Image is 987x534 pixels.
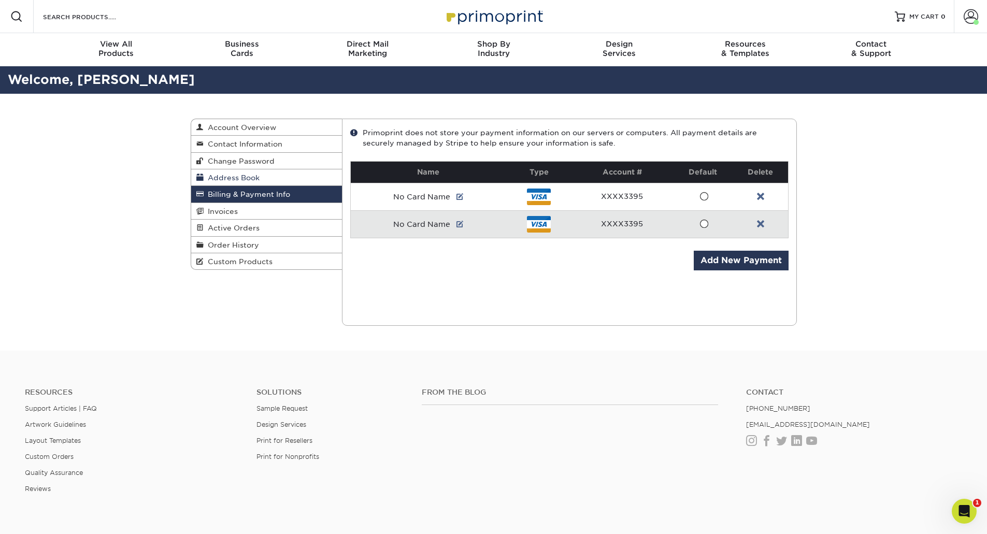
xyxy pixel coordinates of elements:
a: DesignServices [556,33,682,66]
span: 0 [941,13,946,20]
a: Design Services [256,421,306,428]
a: Resources& Templates [682,33,808,66]
span: Address Book [204,174,260,182]
span: MY CART [909,12,939,21]
a: [PHONE_NUMBER] [746,405,810,412]
a: Reviews [25,485,51,493]
a: Address Book [191,169,342,186]
a: Contact Information [191,136,342,152]
a: Active Orders [191,220,342,236]
a: Sample Request [256,405,308,412]
div: Marketing [305,39,431,58]
img: Primoprint [442,5,546,27]
th: Delete [733,162,788,183]
a: Billing & Payment Info [191,186,342,203]
th: Account # [572,162,673,183]
a: Support Articles | FAQ [25,405,97,412]
div: Primoprint does not store your payment information on our servers or computers. All payment detai... [350,127,789,149]
div: & Support [808,39,934,58]
a: Change Password [191,153,342,169]
span: Active Orders [204,224,260,232]
span: Account Overview [204,123,276,132]
span: Order History [204,241,259,249]
span: No Card Name [393,193,450,201]
a: [EMAIL_ADDRESS][DOMAIN_NAME] [746,421,870,428]
div: & Templates [682,39,808,58]
a: Custom Orders [25,453,74,460]
iframe: Intercom live chat [952,499,977,524]
span: Invoices [204,207,238,215]
div: Cards [179,39,305,58]
div: Services [556,39,682,58]
h4: From the Blog [422,388,718,397]
div: Industry [431,39,556,58]
h4: Resources [25,388,241,397]
a: BusinessCards [179,33,305,66]
th: Type [506,162,572,183]
span: 1 [973,499,981,507]
th: Name [351,162,506,183]
a: Invoices [191,203,342,220]
td: XXXX3395 [572,183,673,210]
a: Order History [191,237,342,253]
a: View AllProducts [53,33,179,66]
span: No Card Name [393,220,450,228]
span: Contact [808,39,934,49]
span: Change Password [204,157,275,165]
span: Business [179,39,305,49]
span: Billing & Payment Info [204,190,290,198]
a: Custom Products [191,253,342,269]
div: Products [53,39,179,58]
th: Default [673,162,733,183]
a: Print for Resellers [256,437,312,444]
span: Resources [682,39,808,49]
a: Layout Templates [25,437,81,444]
span: Direct Mail [305,39,431,49]
span: Custom Products [204,257,273,266]
span: Contact Information [204,140,282,148]
a: Quality Assurance [25,469,83,477]
span: Shop By [431,39,556,49]
a: Direct MailMarketing [305,33,431,66]
span: Design [556,39,682,49]
a: Add New Payment [694,251,789,270]
a: Shop ByIndustry [431,33,556,66]
a: Account Overview [191,119,342,136]
a: Artwork Guidelines [25,421,86,428]
a: Contact& Support [808,33,934,66]
h4: Solutions [256,388,406,397]
a: Print for Nonprofits [256,453,319,460]
a: Contact [746,388,962,397]
span: View All [53,39,179,49]
td: XXXX3395 [572,210,673,238]
input: SEARCH PRODUCTS..... [42,10,143,23]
